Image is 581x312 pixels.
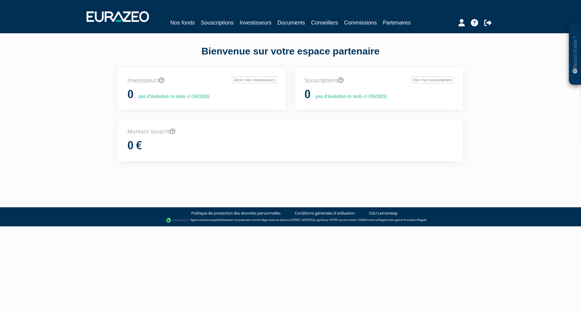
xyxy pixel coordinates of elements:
[240,18,271,27] a: Investisseurs
[113,44,468,68] div: Bienvenue sur votre espace partenaire
[202,218,216,222] a: Lemonway
[170,18,195,27] a: Nos fonds
[344,18,377,27] a: Commissions
[166,217,189,223] img: logo-lemonway.png
[369,210,398,216] a: CGU Lemonway
[412,77,454,83] a: Voir mes souscriptions
[127,77,277,84] p: Investisseurs
[134,93,210,100] p: pas d'évolution ce mois-ci (09/2025)
[572,28,579,82] p: Besoin d'aide ?
[379,218,426,222] a: Registre des agents financiers (Regafi)
[127,128,454,136] p: Montant souscrit
[277,18,305,27] a: Documents
[304,88,310,101] h1: 0
[201,18,234,27] a: Souscriptions
[191,210,281,216] a: Politique de protection des données personnelles
[304,77,454,84] p: Souscriptions
[127,139,142,152] h1: 0 €
[232,77,277,83] a: Gérer mes investisseurs
[311,18,338,27] a: Conseillers
[295,210,355,216] a: Conditions générales d'utilisation
[383,18,411,27] a: Partenaires
[6,217,575,223] div: - Agent de (établissement de paiement dont le siège social est situé au [STREET_ADDRESS], agréé p...
[127,88,133,101] h1: 0
[311,93,387,100] p: pas d'évolution ce mois-ci (09/2025)
[87,11,149,22] img: 1732889491-logotype_eurazeo_blanc_rvb.png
